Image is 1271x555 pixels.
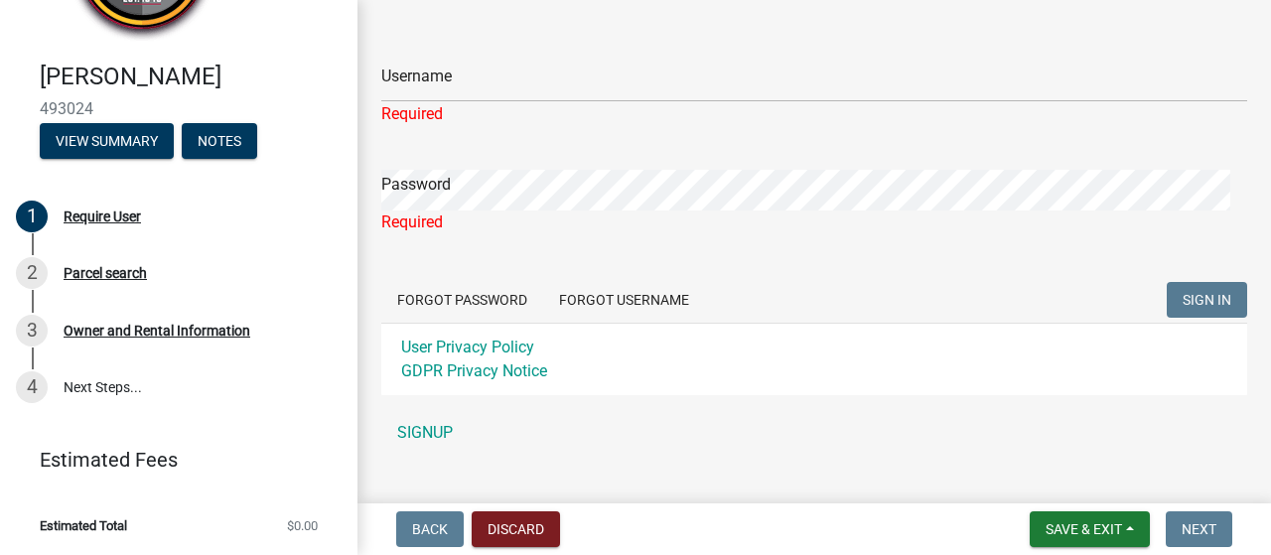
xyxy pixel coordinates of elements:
a: GDPR Privacy Notice [401,361,547,380]
button: View Summary [40,123,174,159]
div: 2 [16,257,48,289]
span: Back [412,521,448,537]
div: Owner and Rental Information [64,324,250,338]
div: Parcel search [64,266,147,280]
div: 4 [16,371,48,403]
a: SIGNUP [381,413,1247,453]
a: User Privacy Policy [401,338,534,356]
div: 3 [16,315,48,347]
wm-modal-confirm: Summary [40,134,174,150]
a: Estimated Fees [16,440,326,480]
div: Require User [64,209,141,223]
div: 1 [16,201,48,232]
span: 493024 [40,99,318,118]
span: Next [1182,521,1216,537]
button: Save & Exit [1030,511,1150,547]
button: Forgot Password [381,282,543,318]
span: Save & Exit [1046,521,1122,537]
button: Next [1166,511,1232,547]
wm-modal-confirm: Notes [182,134,257,150]
div: Required [381,102,1247,126]
button: SIGN IN [1167,282,1247,318]
button: Back [396,511,464,547]
span: Estimated Total [40,519,127,532]
button: Forgot Username [543,282,705,318]
div: Required [381,210,1247,234]
button: Notes [182,123,257,159]
h4: [PERSON_NAME] [40,63,342,91]
span: SIGN IN [1183,292,1231,308]
button: Discard [472,511,560,547]
span: $0.00 [287,519,318,532]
